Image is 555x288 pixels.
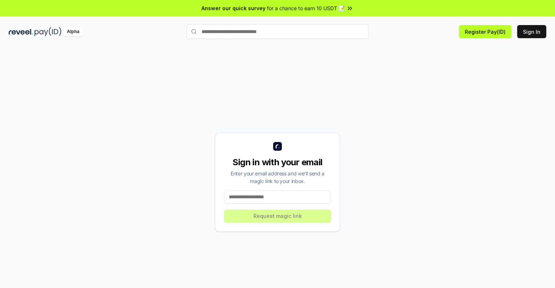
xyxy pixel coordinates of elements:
button: Register Pay(ID) [459,25,511,38]
div: Sign in with your email [224,157,331,168]
button: Sign In [517,25,546,38]
img: pay_id [35,27,61,36]
img: reveel_dark [9,27,33,36]
img: logo_small [273,142,282,151]
div: Enter your email address and we’ll send a magic link to your inbox. [224,170,331,185]
div: Alpha [63,27,83,36]
span: for a chance to earn 10 USDT 📝 [267,4,345,12]
span: Answer our quick survey [201,4,265,12]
